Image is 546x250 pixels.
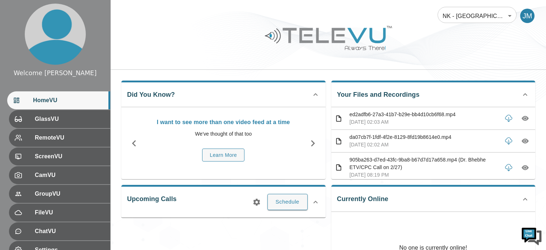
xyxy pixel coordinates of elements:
div: Welcome [PERSON_NAME] [14,68,97,78]
p: [DATE] 02:02 AM [350,141,499,149]
p: da07cb7f-1fdf-4f2e-8129-8fd19b8614e0.mp4 [350,133,499,141]
div: ChatVU [9,222,110,240]
span: RemoteVU [35,133,104,142]
div: FileVU [9,204,110,222]
img: Logo [264,23,393,53]
p: ed2adfb6-27a3-41b7-b29e-bb4d10cb6f68.mp4 [350,111,499,118]
div: GroupVU [9,185,110,203]
img: profile.png [25,4,86,65]
button: Learn More [202,149,244,162]
div: GlassVU [9,110,110,128]
div: CamVU [9,166,110,184]
span: GroupVU [35,190,104,198]
span: FileVU [35,208,104,217]
p: I want to see more than one video feed at a time [150,118,297,127]
span: ChatVU [35,227,104,236]
span: HomeVU [33,96,104,105]
span: GlassVU [35,115,104,123]
span: CamVU [35,171,104,179]
span: ScreenVU [35,152,104,161]
div: NK - [GEOGRAPHIC_DATA] [438,6,517,26]
button: Schedule [267,194,308,210]
p: [DATE] 02:03 AM [350,118,499,126]
div: ScreenVU [9,147,110,165]
img: Chat Widget [521,225,542,246]
div: RemoteVU [9,129,110,147]
p: [DATE] 08:19 PM [350,171,499,179]
div: HomeVU [7,91,110,109]
p: We've thought of that too [150,130,297,138]
div: JM [520,9,535,23]
p: 905ba263-d7ed-43fc-9ba8-b67d7d17a658.mp4 (Dr. Bhebhe ETV/CPC Call on 2/27) [350,156,499,171]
